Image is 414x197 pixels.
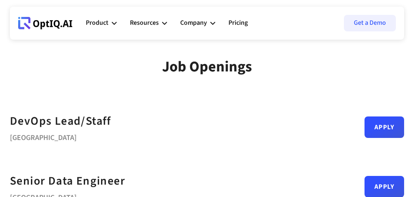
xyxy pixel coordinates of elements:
[86,17,108,28] div: Product
[228,11,248,36] a: Pricing
[18,11,73,36] a: Webflow Homepage
[130,17,159,28] div: Resources
[10,172,125,190] a: Senior Data Engineer
[10,112,111,131] a: DevOps Lead/Staff
[162,58,252,76] div: Job Openings
[10,131,111,142] div: [GEOGRAPHIC_DATA]
[180,17,207,28] div: Company
[344,15,396,31] a: Get a Demo
[365,116,404,138] a: Apply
